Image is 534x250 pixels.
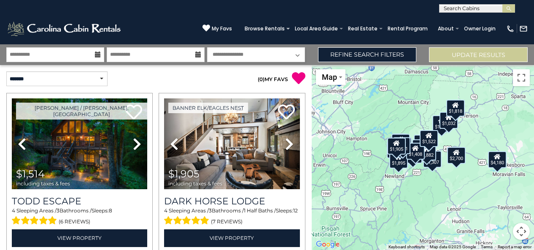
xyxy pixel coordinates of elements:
img: mail-regular-white.png [519,24,528,33]
a: (0)MY FAVS [258,76,288,82]
div: $1,522 [420,130,438,147]
div: $1,818 [446,100,465,117]
div: $774 [392,133,407,150]
div: $1,514 [432,115,451,132]
button: Map camera controls [513,223,530,240]
button: Toggle fullscreen view [513,69,530,86]
div: $1,800 [391,134,410,151]
a: Dark Horse Lodge [164,196,299,207]
span: 4 [12,207,15,214]
div: $1,032 [440,112,458,129]
a: View Property [164,229,299,247]
span: 0 [259,76,263,82]
a: Owner Login [460,23,500,35]
div: $941 [396,137,411,154]
span: 3 [57,207,59,214]
span: Map [322,73,337,82]
a: Refine Search Filters [318,47,417,62]
div: $2,885 [414,135,432,152]
div: $4,180 [488,151,507,168]
a: Terms [481,245,493,249]
div: $2,229 [412,139,431,156]
a: Real Estate [344,23,382,35]
a: Todd Escape [12,196,147,207]
img: thumbnail_168627805.jpeg [12,98,147,189]
span: 1 Half Baths / [244,207,276,214]
div: $2,700 [448,147,466,164]
span: (7 reviews) [211,216,243,227]
img: Google [314,239,342,250]
a: View Property [12,229,147,247]
a: Browse Rentals [240,23,289,35]
div: $1,905 [387,138,406,155]
div: $1,882 [418,144,436,160]
span: Map data ©2025 Google [430,245,476,249]
button: Keyboard shortcuts [388,244,425,250]
button: Change map style [316,69,345,85]
a: About [434,23,458,35]
span: 4 [164,207,167,214]
a: Local Area Guide [291,23,342,35]
span: including taxes & fees [16,181,70,186]
div: $1,408 [407,143,425,160]
img: thumbnail_164375639.jpeg [164,98,299,189]
div: Sleeping Areas / Bathrooms / Sleeps: [164,207,299,227]
div: $1,895 [389,152,408,168]
span: $1,514 [16,168,45,180]
div: Sleeping Areas / Bathrooms / Sleeps: [12,207,147,227]
button: Update Results [429,47,528,62]
img: phone-regular-white.png [506,24,515,33]
span: 8 [109,207,112,214]
span: including taxes & fees [168,181,222,186]
a: Report a map error [498,245,531,249]
span: (6 reviews) [59,216,90,227]
span: 3 [209,207,212,214]
span: ( ) [258,76,264,82]
a: [PERSON_NAME] / [PERSON_NAME], [GEOGRAPHIC_DATA] [16,103,147,120]
a: My Favs [202,24,232,33]
span: 12 [293,207,298,214]
a: Add to favorites [278,103,295,122]
a: Open this area in Google Maps (opens a new window) [314,239,342,250]
a: Banner Elk/Eagles Nest [168,103,248,113]
span: My Favs [212,25,232,33]
img: White-1-2.png [6,20,123,37]
span: $1,905 [168,168,200,180]
a: Rental Program [383,23,432,35]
